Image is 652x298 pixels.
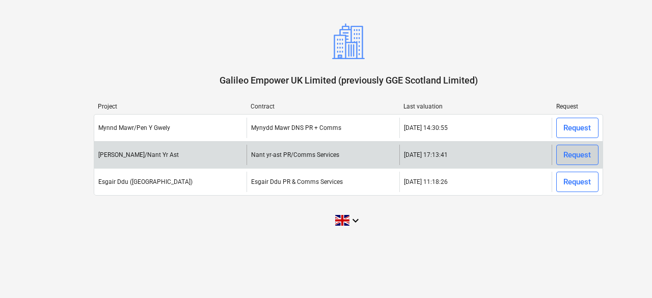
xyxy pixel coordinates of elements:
div: Project [98,103,242,110]
div: Esgair Ddu PR & Comms Services [251,178,343,185]
button: Request [556,145,599,165]
i: keyboard_arrow_down [349,214,362,227]
div: Mynnd Mawr/Pen Y Gwely [98,124,170,131]
p: Galileo Empower UK Limited (previously GGE Scotland Limited) [220,74,478,87]
button: Request [556,172,599,192]
div: Last valuation [403,103,548,110]
div: Esgair Ddu ([GEOGRAPHIC_DATA]) [98,178,193,185]
div: [DATE] 11:18:26 [404,178,448,185]
div: Request [563,148,591,161]
button: Request [556,118,599,138]
div: [DATE] 14:30:55 [404,124,448,131]
div: Request [563,121,591,134]
div: Request [556,103,599,110]
div: [DATE] 17:13:41 [404,151,448,158]
div: Request [563,175,591,188]
div: [PERSON_NAME]/Nant Yr Ast [98,151,179,158]
div: Contract [251,103,395,110]
div: Mynydd Mawr DNS PR + Comms [251,124,341,131]
div: Nant yr-ast PR/Comms Services [251,151,339,158]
